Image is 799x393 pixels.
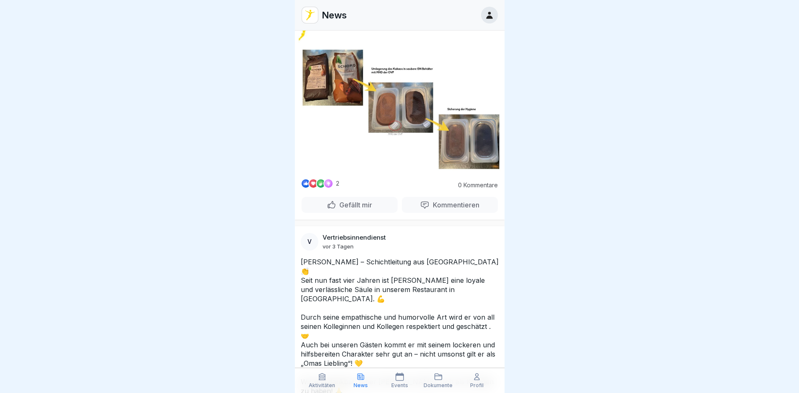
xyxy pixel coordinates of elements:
[295,24,505,172] img: Post Image
[391,383,408,388] p: Events
[301,233,318,251] div: V
[302,7,318,23] img: vd4jgc378hxa8p7qw0fvrl7x.png
[429,201,479,209] p: Kommentieren
[470,383,484,388] p: Profil
[354,383,368,388] p: News
[424,383,453,388] p: Dokumente
[309,383,335,388] p: Aktivitäten
[452,182,498,189] p: 0 Kommentare
[323,234,386,241] p: Vertriebsinnendienst
[336,180,339,187] p: 2
[322,10,347,21] p: News
[336,201,372,209] p: Gefällt mir
[323,243,354,250] p: vor 3 Tagen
